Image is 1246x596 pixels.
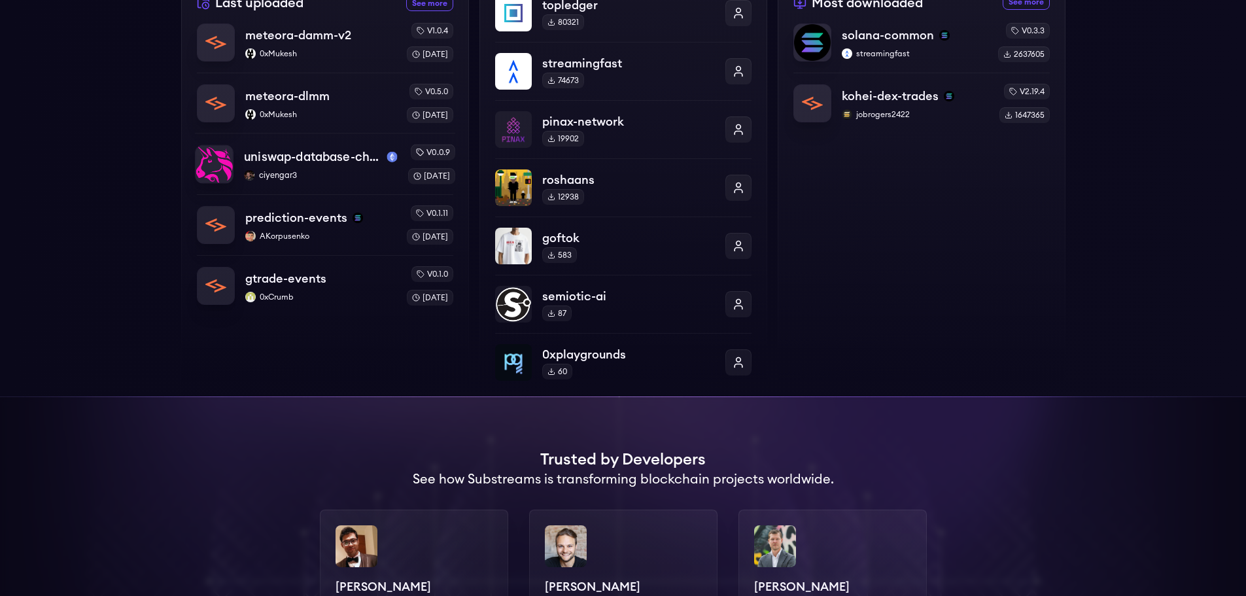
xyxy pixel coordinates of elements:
[542,113,715,131] p: pinax-network
[939,30,950,41] img: solana
[998,46,1050,62] div: 2637605
[407,107,453,123] div: [DATE]
[842,26,934,44] p: solana-common
[495,275,752,333] a: semiotic-aisemiotic-ai87
[245,87,330,105] p: meteora-dlmm
[198,85,234,122] img: meteora-dlmm
[407,290,453,306] div: [DATE]
[245,270,326,288] p: gtrade-events
[542,247,577,263] div: 583
[198,207,234,243] img: prediction-events
[542,73,584,88] div: 74673
[197,255,453,306] a: gtrade-eventsgtrade-events0xCrumb0xCrumbv0.1.0[DATE]
[542,54,715,73] p: streamingfast
[542,364,572,379] div: 60
[407,229,453,245] div: [DATE]
[542,171,715,189] p: roshaans
[495,111,532,148] img: pinax-network
[245,292,256,302] img: 0xCrumb
[245,109,396,120] p: 0xMukesh
[245,209,347,227] p: prediction-events
[387,152,397,162] img: mainnet
[495,53,532,90] img: streamingfast
[198,268,234,304] img: gtrade-events
[495,333,752,381] a: 0xplaygrounds0xplaygrounds60
[245,231,256,241] img: AKorpusenko
[409,84,453,99] div: v0.5.0
[413,470,834,489] h2: See how Substreams is transforming blockchain projects worldwide.
[353,213,363,223] img: solana
[1004,84,1050,99] div: v2.19.4
[495,158,752,217] a: roshaansroshaans12938
[245,48,396,59] p: 0xMukesh
[197,73,453,133] a: meteora-dlmmmeteora-dlmm0xMukesh0xMukeshv0.5.0[DATE]
[244,148,381,166] p: uniswap-database-changes-mainnet
[244,170,397,181] p: ciyengar3
[407,46,453,62] div: [DATE]
[245,48,256,59] img: 0xMukesh
[495,228,532,264] img: goftok
[944,91,954,101] img: solana
[542,189,584,205] div: 12938
[245,292,396,302] p: 0xCrumb
[245,109,256,120] img: 0xMukesh
[542,131,584,147] div: 19902
[842,48,852,59] img: streamingfast
[411,23,453,39] div: v1.0.4
[195,133,455,194] a: uniswap-database-changes-mainnetuniswap-database-changes-mainnetmainnetciyengar3ciyengar3v0.0.9[D...
[540,449,706,470] h1: Trusted by Developers
[542,229,715,247] p: goftok
[495,42,752,100] a: streamingfaststreamingfast74673
[495,344,532,381] img: 0xplaygrounds
[794,24,831,61] img: solana-common
[542,14,584,30] div: 80321
[411,266,453,282] div: v0.1.0
[793,73,1050,123] a: kohei-dex-tradeskohei-dex-tradessolanajobrogers2422jobrogers2422v2.19.41647365
[495,100,752,158] a: pinax-networkpinax-network19902
[542,306,572,321] div: 87
[1006,23,1050,39] div: v0.3.3
[542,287,715,306] p: semiotic-ai
[407,168,455,184] div: [DATE]
[794,85,831,122] img: kohei-dex-trades
[495,286,532,323] img: semiotic-ai
[542,345,715,364] p: 0xplaygrounds
[842,87,939,105] p: kohei-dex-trades
[793,23,1050,73] a: solana-commonsolana-commonsolanastreamingfaststreamingfastv0.3.32637605
[495,217,752,275] a: goftokgoftok583
[245,26,351,44] p: meteora-damm-v2
[196,146,233,183] img: uniswap-database-changes-mainnet
[410,145,455,160] div: v0.0.9
[244,170,254,181] img: ciyengar3
[197,194,453,255] a: prediction-eventsprediction-eventssolanaAKorpusenkoAKorpusenkov0.1.11[DATE]
[197,23,453,73] a: meteora-damm-v2meteora-damm-v20xMukesh0xMukeshv1.0.4[DATE]
[495,169,532,206] img: roshaans
[411,205,453,221] div: v0.1.11
[198,24,234,61] img: meteora-damm-v2
[245,231,396,241] p: AKorpusenko
[842,109,852,120] img: jobrogers2422
[842,48,988,59] p: streamingfast
[842,109,989,120] p: jobrogers2422
[999,107,1050,123] div: 1647365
